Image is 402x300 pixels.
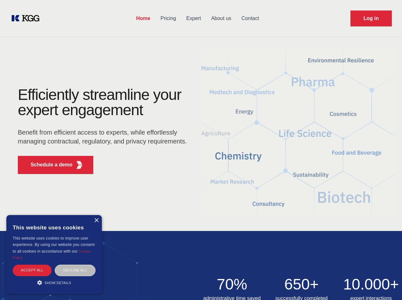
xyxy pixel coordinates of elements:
div: Show details [13,279,95,286]
button: Schedule a demoKGG Fifth Element RED [18,156,93,174]
h2: 70% [201,277,263,292]
a: About us [206,10,236,27]
h1: Efficiently streamline your expert engagement [18,87,191,118]
iframe: Chat Widget [370,269,402,300]
img: KGG Fifth Element RED [201,41,395,225]
div: Accept all [13,265,52,276]
div: Close [94,218,99,223]
a: Pricing [155,10,181,27]
a: Home [131,10,155,27]
a: Contact [236,10,264,27]
h2: 650+ [271,277,333,292]
a: KOL Knowledge Platform: Talk to Key External Experts (KEE) [10,13,45,24]
a: Request Demo [350,10,392,26]
div: Decline all [55,265,95,276]
a: Expert [181,10,206,27]
a: Cookie Policy [13,249,90,260]
span: Show details [45,281,71,285]
p: Schedule a demo [31,161,73,169]
span: This website uses cookies to improve user experience. By using our website you consent to all coo... [13,236,95,254]
div: This website uses cookies [13,220,95,235]
p: Benefit from efficient access to experts, while effortlessly managing contractual, regulatory, an... [18,128,191,146]
img: KGG Fifth Element RED [75,161,83,169]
